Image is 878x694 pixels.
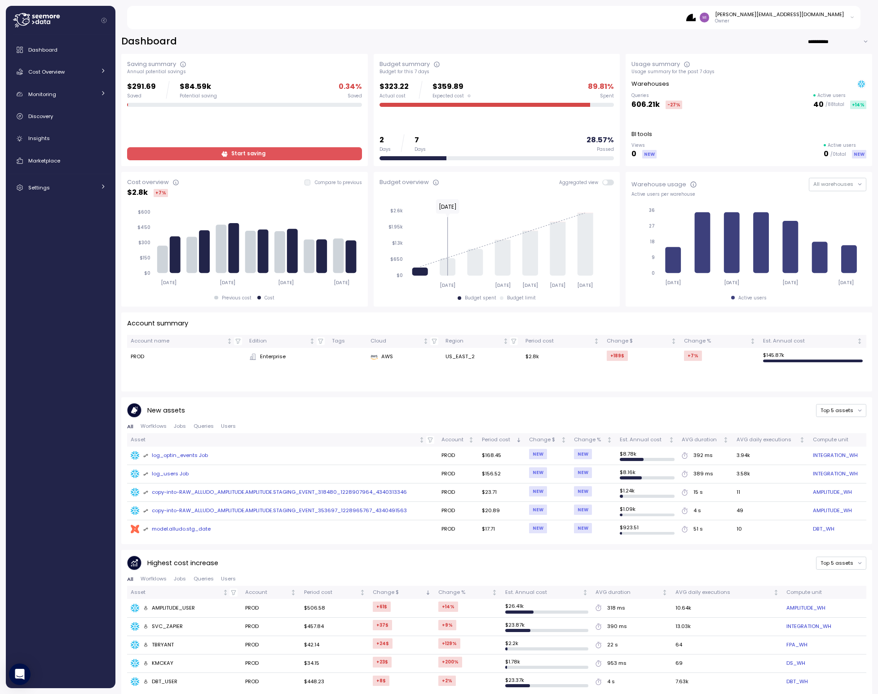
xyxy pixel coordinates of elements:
p: Highest cost increase [147,558,218,568]
a: INTEGRATION_WH [786,623,831,631]
span: Insights [28,135,50,142]
a: FPA_WH [786,641,807,649]
div: NEW [574,505,592,515]
span: Users [221,576,236,581]
div: DBT_USER [143,678,178,686]
td: 3.94k [733,447,809,465]
tspan: [DATE] [724,280,740,286]
td: 3.58k [733,465,809,483]
div: +9 % [438,620,456,630]
span: Queries [194,424,214,429]
div: Actual cost [379,93,409,99]
div: NEW [574,449,592,459]
div: +23 $ [373,657,392,667]
tspan: $1.95k [388,224,403,230]
tspan: $300 [138,240,150,246]
p: $323.22 [379,81,409,93]
div: model.alludo.stg_date [143,525,211,533]
p: Account summary [127,318,188,329]
div: AWS [371,353,438,361]
tspan: $650 [390,256,403,262]
td: PROD [438,502,478,520]
tspan: [DATE] [494,282,510,288]
td: PROD [241,654,300,673]
p: 40 [813,99,824,111]
td: $23.71 [478,483,525,502]
div: Account [441,436,467,444]
td: $ 1.78k [501,654,591,673]
th: Change %Not sorted [680,335,759,348]
th: AVG daily executionsNot sorted [733,433,809,446]
td: $2.8k [521,348,603,366]
th: AVG durationNot sorted [678,433,733,446]
div: Period cost [482,436,514,444]
p: Active users [828,142,856,149]
td: 10 [733,520,809,538]
div: +8 $ [373,676,389,686]
td: US_EAST_2 [442,348,521,366]
div: Sorted descending [425,589,431,596]
th: AccountNot sorted [438,433,478,446]
td: 7.63k [671,673,783,691]
div: Warehouse usage [631,180,686,189]
div: 389 ms [693,470,713,478]
td: 64 [671,636,783,654]
p: / 0 total [830,151,846,158]
div: Previous cost [222,295,251,301]
div: SVC_ZAPIER [143,623,183,631]
th: Change $Not sorted [525,433,570,446]
div: Annual potential savings [127,69,362,75]
tspan: [DATE] [220,280,235,286]
div: Tags [332,337,363,345]
td: $506.58 [300,599,370,617]
div: Saved [127,93,156,99]
div: Not sorted [468,437,474,443]
div: Not sorted [799,437,805,443]
div: 390 ms [607,623,627,631]
p: Queries [631,92,682,99]
span: Worfklows [141,576,167,581]
tspan: $600 [138,209,150,215]
div: +37 $ [373,620,392,630]
tspan: [DATE] [783,280,799,286]
td: PROD [438,483,478,502]
tspan: 36 [649,207,655,213]
div: [PERSON_NAME][EMAIL_ADDRESS][DOMAIN_NAME] [715,11,844,18]
div: Not sorted [856,338,863,344]
span: Cost Overview [28,68,65,75]
span: All [127,577,133,582]
div: 392 ms [693,452,713,460]
div: Not sorted [222,589,229,596]
span: All warehouses [813,180,853,188]
td: 10.64k [671,599,783,617]
td: $17.71 [478,520,525,538]
div: Not sorted [503,338,509,344]
td: PROD [127,348,246,366]
div: Change % [684,337,748,345]
td: $448.23 [300,673,370,691]
span: Settings [28,184,50,191]
span: Users [221,424,236,429]
a: INTEGRATION_WH [813,452,858,460]
tspan: [DATE] [577,282,592,288]
a: DBT_WH [813,525,834,533]
td: PROD [438,520,478,538]
td: $ 8.16k [616,465,678,483]
th: Est. Annual costNot sorted [501,586,591,599]
div: AVG duration [682,436,722,444]
span: Marketplace [28,157,60,164]
a: model.alludo.stg_date [131,525,434,534]
div: Potential saving [180,93,217,99]
a: copy-into-RAW_ALLUDO_AMPLITUDE.AMPLITUDE.STAGING_EVENT_318480_1228907964_4340313346 [131,488,434,497]
tspan: 27 [649,223,655,229]
p: BI tools [631,130,652,139]
a: AMPLITUDE_WH [813,507,852,515]
span: Discovery [28,113,53,120]
tspan: 0 [652,270,655,276]
div: Budget spent [465,295,496,301]
a: Marketplace [9,152,112,170]
div: Change $ [529,436,559,444]
div: 22 s [607,641,618,649]
td: 11 [733,483,809,502]
p: 28.57 % [587,134,614,146]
